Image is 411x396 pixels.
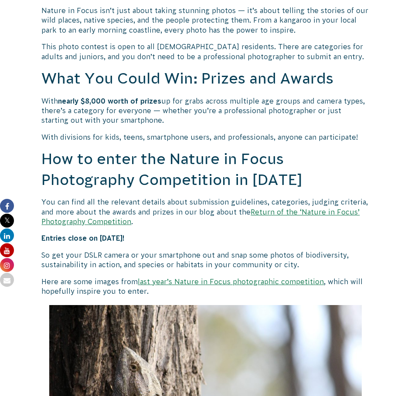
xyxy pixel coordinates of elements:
[138,278,324,285] a: last year’s Nature in Focus photographic competition
[41,6,369,35] p: Nature in Focus isn’t just about taking stunning photos — it’s about telling the stories of our w...
[41,42,369,61] p: This photo contest is open to all [DEMOGRAPHIC_DATA] residents. There are categories for adults a...
[41,68,369,89] h2: What You Could Win: Prizes and Awards
[41,250,369,270] p: So get your DSLR camera or your smartphone out and snap some photos of biodiversity, sustainabili...
[41,96,369,125] p: With up for grabs across multiple age groups and camera types, there’s a category for everyone — ...
[41,149,369,190] h2: How to enter the Nature in Focus Photography Competition in [DATE]
[41,197,369,226] p: You can find all the relevant details about submission guidelines, categories, judging criteria, ...
[41,234,125,242] strong: Entries close on [DATE]!
[41,277,369,296] p: Here are some images from , which will hopefully inspire you to enter.
[58,97,161,105] strong: nearly $8,000 worth of prizes
[41,132,369,142] p: With divisions for kids, teens, smartphone users, and professionals, anyone can participate!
